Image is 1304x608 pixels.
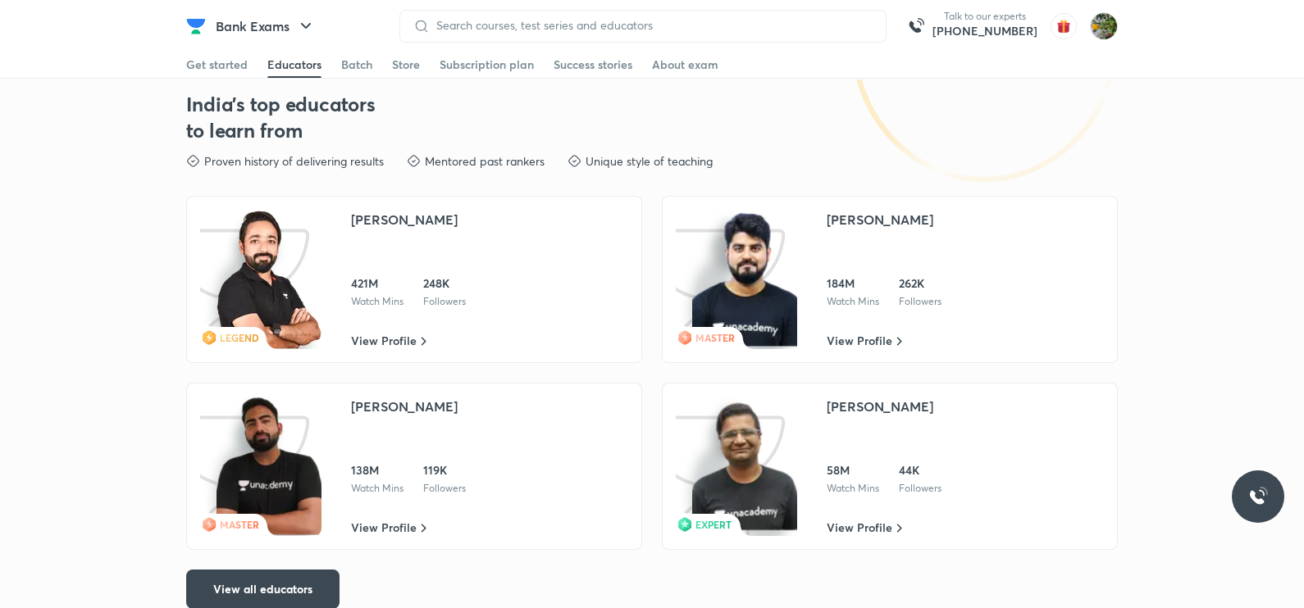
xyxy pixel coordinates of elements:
img: icon [200,210,322,349]
span: View Profile [351,333,417,349]
div: Watch Mins [351,295,404,308]
div: 421M [351,275,404,292]
p: Proven history of delivering results [204,153,384,170]
img: class [217,210,321,349]
span: EXPERT [695,518,732,531]
h3: India's top educators to learn from [186,91,376,143]
img: icon [676,210,798,349]
span: LEGEND [220,331,259,344]
a: Success stories [554,52,632,78]
a: iconclassEXPERT[PERSON_NAME]58MWatch Mins44KFollowersView Profile [662,383,1118,550]
a: View Profile [351,333,426,349]
div: 119K [423,462,466,479]
span: View Profile [827,333,892,349]
div: [PERSON_NAME] [351,397,458,416]
div: About exam [652,57,718,73]
img: Company Logo [186,16,206,36]
div: 184M [827,275,879,292]
div: Store [392,57,420,73]
div: Subscription plan [440,57,534,73]
a: Store [392,52,420,78]
img: Sweksha soni [1090,12,1118,40]
a: View Profile [827,520,902,536]
a: Subscription plan [440,52,534,78]
span: View all educators [213,581,312,597]
input: Search courses, test series and educators [430,19,873,32]
a: iconclassLEGEND[PERSON_NAME]421MWatch Mins248KFollowersView Profile [186,196,642,363]
div: 262K [899,275,942,292]
button: Bank Exams [206,10,326,43]
img: class [217,397,321,536]
div: [PERSON_NAME] [827,397,933,416]
div: [PERSON_NAME] [827,210,933,229]
p: Talk to our experts [932,10,1037,23]
a: About exam [652,52,718,78]
div: 138M [351,462,404,479]
img: ttu [1248,487,1268,506]
span: View Profile [827,520,892,536]
div: Followers [899,482,942,495]
span: MASTER [695,331,735,344]
a: View Profile [827,333,902,349]
div: Educators [267,57,321,73]
div: Followers [423,295,466,308]
a: iconclassMASTER[PERSON_NAME]184MWatch Mins262KFollowersView Profile [662,196,1118,363]
img: icon [676,397,798,536]
div: Get started [186,57,248,73]
div: Batch [341,57,372,73]
div: [PERSON_NAME] [351,210,458,229]
img: avatar [1051,13,1077,39]
span: MASTER [220,518,259,531]
img: class [692,397,797,536]
div: Watch Mins [827,295,879,308]
a: Educators [267,52,321,78]
a: Get started [186,52,248,78]
a: [PHONE_NUMBER] [932,23,1037,39]
img: icon [200,397,322,536]
div: Followers [423,482,466,495]
div: 248K [423,275,466,292]
p: Mentored past rankers [425,153,545,170]
a: Batch [341,52,372,78]
p: Unique style of teaching [586,153,713,170]
img: class [692,210,797,349]
div: Watch Mins [351,482,404,495]
div: Watch Mins [827,482,879,495]
span: View Profile [351,520,417,536]
div: Success stories [554,57,632,73]
div: Followers [899,295,942,308]
img: call-us [900,10,932,43]
div: 58M [827,462,879,479]
a: View Profile [351,520,426,536]
div: 44K [899,462,942,479]
a: iconclassMASTER[PERSON_NAME]138MWatch Mins119KFollowersView Profile [186,383,642,550]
